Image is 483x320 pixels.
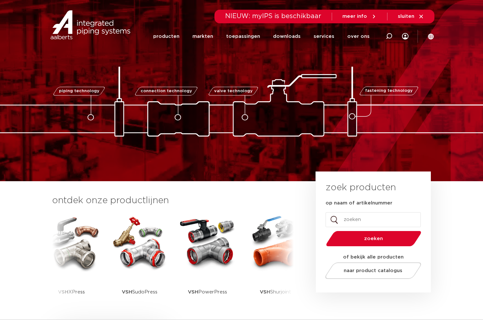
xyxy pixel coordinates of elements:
[326,181,396,194] h3: zoek producten
[342,14,367,19] span: meer info
[344,268,402,273] span: naar product catalogus
[326,212,421,227] input: zoeken
[153,23,179,50] a: producten
[314,23,334,50] a: services
[188,272,227,312] p: PowerPress
[122,272,157,312] p: SudoPress
[122,290,132,294] strong: VSH
[342,14,377,19] a: meer info
[140,89,192,93] span: connection technology
[192,23,213,50] a: markten
[398,14,424,19] a: sluiten
[42,214,101,312] a: VSHXPress
[402,23,408,50] div: my IPS
[365,89,413,93] span: fastening technology
[323,262,423,279] a: naar product catalogus
[398,14,414,19] span: sluiten
[110,214,169,312] a: VSHSudoPress
[214,89,253,93] span: valve technology
[188,290,198,294] strong: VSH
[273,23,301,50] a: downloads
[59,89,99,93] span: piping technology
[58,290,68,294] strong: VSH
[347,23,370,50] a: over ons
[260,290,270,294] strong: VSH
[178,214,237,312] a: VSHPowerPress
[58,272,85,312] p: XPress
[247,214,305,312] a: VSHShurjoint
[326,200,392,206] label: op naam of artikelnummer
[52,194,294,207] h3: ontdek onze productlijnen
[225,13,321,19] span: NIEUW: myIPS is beschikbaar
[343,236,405,241] span: zoeken
[153,23,370,50] nav: Menu
[343,255,404,259] strong: of bekijk alle producten
[323,230,424,247] button: zoeken
[260,272,291,312] p: Shurjoint
[226,23,260,50] a: toepassingen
